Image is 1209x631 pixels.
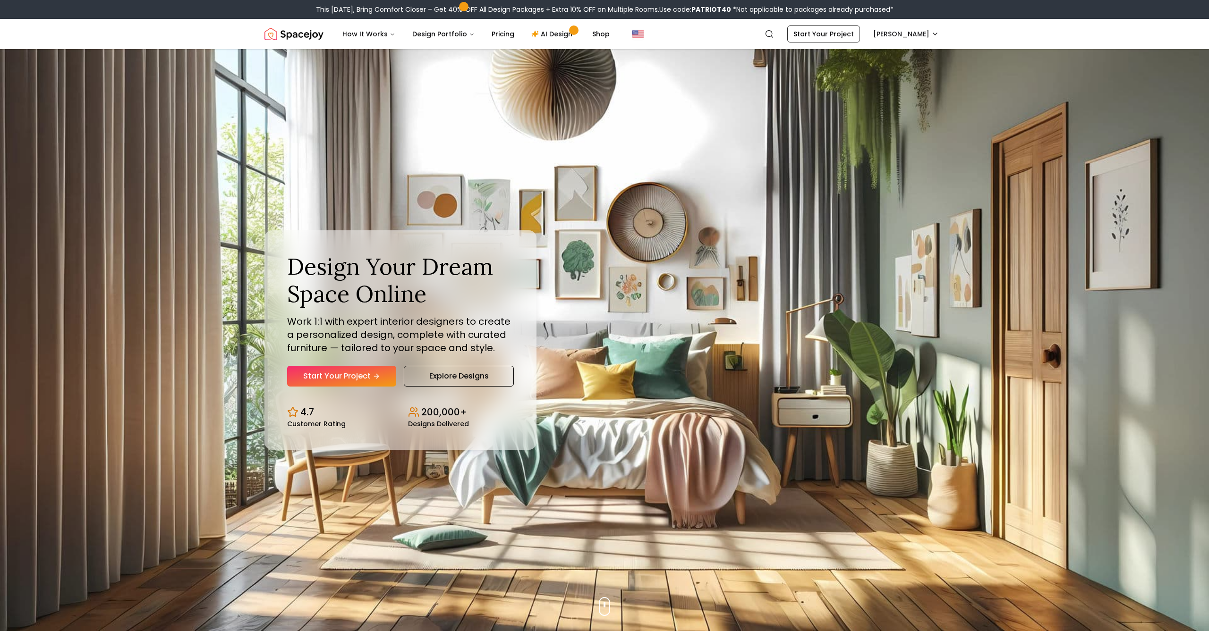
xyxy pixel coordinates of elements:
[731,5,894,14] span: *Not applicable to packages already purchased*
[264,25,324,43] img: Spacejoy Logo
[287,253,514,307] h1: Design Your Dream Space Online
[264,19,945,49] nav: Global
[335,25,403,43] button: How It Works
[632,28,644,40] img: United States
[408,421,469,427] small: Designs Delivered
[335,25,617,43] nav: Main
[585,25,617,43] a: Shop
[287,421,346,427] small: Customer Rating
[659,5,731,14] span: Use code:
[787,25,860,42] a: Start Your Project
[691,5,731,14] b: PATRIOT40
[404,366,514,387] a: Explore Designs
[868,25,945,42] button: [PERSON_NAME]
[287,315,514,354] p: Work 1:1 with expert interior designers to create a personalized design, complete with curated fu...
[484,25,522,43] a: Pricing
[300,405,314,419] p: 4.7
[421,405,467,419] p: 200,000+
[287,398,514,427] div: Design stats
[316,5,894,14] div: This [DATE], Bring Comfort Closer – Get 40% OFF All Design Packages + Extra 10% OFF on Multiple R...
[524,25,583,43] a: AI Design
[264,25,324,43] a: Spacejoy
[287,366,396,387] a: Start Your Project
[405,25,482,43] button: Design Portfolio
